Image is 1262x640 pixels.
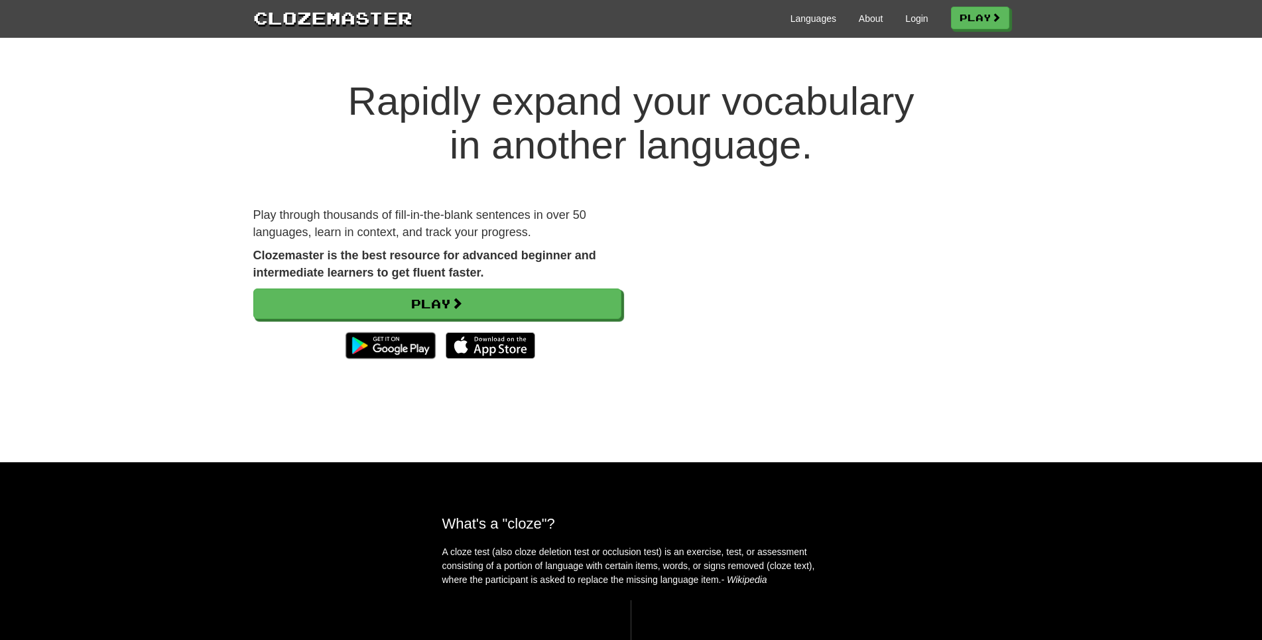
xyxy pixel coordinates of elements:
a: About [859,12,883,25]
a: Play [253,288,621,319]
h2: What's a "cloze"? [442,515,820,532]
img: Download_on_the_App_Store_Badge_US-UK_135x40-25178aeef6eb6b83b96f5f2d004eda3bffbb37122de64afbaef7... [446,332,535,359]
strong: Clozemaster is the best resource for advanced beginner and intermediate learners to get fluent fa... [253,249,596,279]
img: Get it on Google Play [339,326,442,365]
a: Login [905,12,928,25]
a: Clozemaster [253,5,412,30]
p: Play through thousands of fill-in-the-blank sentences in over 50 languages, learn in context, and... [253,207,621,241]
a: Languages [790,12,836,25]
a: Play [951,7,1009,29]
em: - Wikipedia [722,574,767,585]
p: A cloze test (also cloze deletion test or occlusion test) is an exercise, test, or assessment con... [442,545,820,587]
